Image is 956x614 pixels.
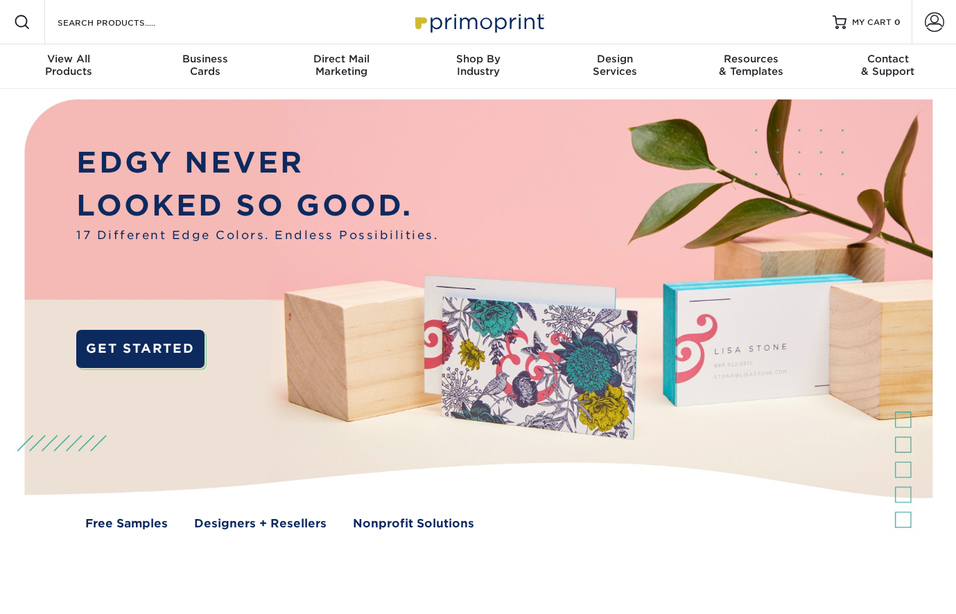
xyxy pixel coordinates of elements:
a: Shop ByIndustry [410,44,546,89]
p: LOOKED SO GOOD. [76,184,438,227]
p: EDGY NEVER [76,141,438,184]
span: Direct Mail [273,53,410,65]
a: Designers + Resellers [194,515,327,532]
span: Resources [683,53,819,65]
a: GET STARTED [76,330,204,367]
a: Nonprofit Solutions [353,515,474,532]
img: Primoprint [409,7,548,37]
div: Marketing [273,53,410,78]
span: Contact [819,53,956,65]
a: DesignServices [546,44,683,89]
a: BusinessCards [137,44,273,89]
a: Free Samples [85,515,168,532]
span: Shop By [410,53,546,65]
div: Services [546,53,683,78]
a: Contact& Support [819,44,956,89]
a: Resources& Templates [683,44,819,89]
div: Cards [137,53,273,78]
input: SEARCH PRODUCTS..... [56,14,191,30]
div: & Support [819,53,956,78]
div: & Templates [683,53,819,78]
span: Business [137,53,273,65]
a: Direct MailMarketing [273,44,410,89]
span: 17 Different Edge Colors. Endless Possibilities. [76,227,438,244]
div: Industry [410,53,546,78]
span: 0 [894,17,901,27]
span: Design [546,53,683,65]
span: MY CART [852,17,892,28]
